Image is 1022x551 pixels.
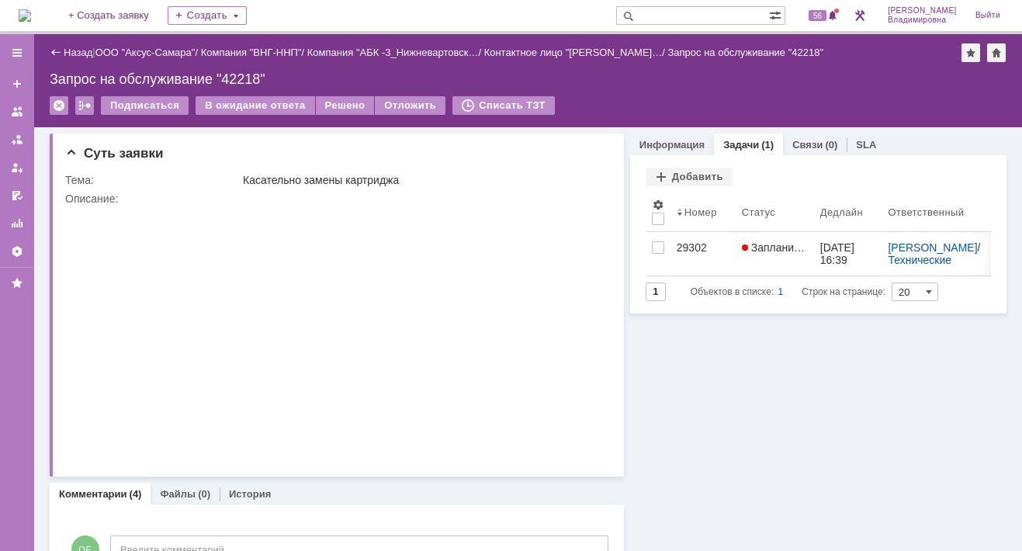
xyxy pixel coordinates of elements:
div: Удалить [50,96,68,115]
div: | [92,46,95,57]
span: Суть заявки [65,146,163,161]
a: [DATE] 16:39 [814,232,882,275]
div: (0) [198,488,210,500]
a: Запланирована [736,232,814,275]
a: Мои согласования [5,183,29,208]
span: Владимировна [888,16,957,25]
div: Номер [684,206,717,218]
div: / [484,47,668,58]
span: Объектов в списке: [691,286,774,297]
div: Сделать домашней страницей [987,43,1006,62]
a: Создать заявку [5,71,29,96]
th: Ответственный [882,192,993,232]
i: Строк на странице: [691,282,885,301]
div: Описание: [65,192,606,205]
div: / [307,47,484,58]
a: Перейти на домашнюю страницу [19,9,31,22]
div: Статус [742,206,776,218]
div: Работа с массовостью [75,96,94,115]
div: / [888,241,987,266]
span: Расширенный поиск [769,7,785,22]
div: Дедлайн [820,206,863,218]
div: (1) [761,139,774,151]
div: Добавить в избранное [961,43,980,62]
a: Отчеты [5,211,29,236]
div: Касательно замены картриджа [243,174,603,186]
a: Заявки на командах [5,99,29,124]
div: (4) [130,488,142,500]
a: [PERSON_NAME] [888,241,977,254]
span: 56 [809,10,826,21]
div: 1 [778,282,784,301]
a: Контактное лицо "[PERSON_NAME]… [484,47,663,58]
div: (0) [825,139,837,151]
div: Тема: [65,174,240,186]
span: Настройки [652,199,664,211]
a: История [229,488,271,500]
a: Назад [64,47,92,58]
a: SLA [856,139,876,151]
a: Мои заявки [5,155,29,180]
a: Комментарии [59,488,127,500]
a: Компания "ВНГ-ННП" [201,47,302,58]
a: Связи [792,139,823,151]
a: ООО "Аксус-Самара" [95,47,196,58]
img: logo [19,9,31,22]
div: Запрос на обслуживание "42218" [667,47,823,58]
a: Перейти в интерфейс администратора [851,6,869,25]
th: Номер [670,192,736,232]
a: Информация [639,139,705,151]
a: Задачи [723,139,759,151]
div: / [201,47,307,58]
div: Запрос на обслуживание "42218" [50,71,1006,87]
div: Создать [168,6,247,25]
th: Дедлайн [814,192,882,232]
th: Статус [736,192,814,232]
span: Запланирована [742,241,830,254]
a: 29302 [670,232,736,275]
span: [PERSON_NAME] [888,6,957,16]
div: Ответственный [888,206,964,218]
a: Настройки [5,239,29,264]
a: Файлы [160,488,196,500]
div: [DATE] 16:39 [820,241,857,266]
a: Технические специалисты 2-й линии (инженеры) [888,254,980,291]
a: Заявки в моей ответственности [5,127,29,152]
div: 29302 [677,241,729,254]
a: Компания "АБК -3_Нижневартовск… [307,47,479,58]
div: / [95,47,201,58]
